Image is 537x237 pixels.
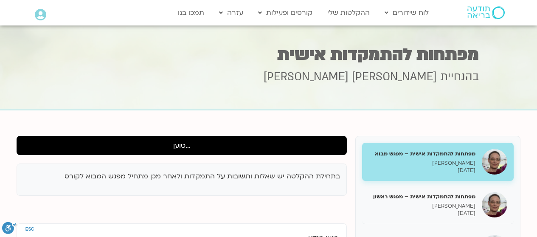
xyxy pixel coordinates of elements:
[264,69,437,85] span: [PERSON_NAME] [PERSON_NAME]
[467,6,505,19] img: תודעה בריאה
[368,167,475,174] p: [DATE]
[368,193,475,200] h5: מפתחות להתמקדות אישית – מפגש ראשון
[174,5,208,21] a: תמכו בנו
[323,5,374,21] a: ההקלטות שלי
[368,150,475,158] h5: מפתחות להתמקדות אישית – מפגש מבוא
[482,149,507,175] img: מפתחות להתמקדות אישית – מפגש מבוא
[440,69,479,85] span: בהנחיית
[254,5,317,21] a: קורסים ופעילות
[380,5,433,21] a: לוח שידורים
[368,160,475,167] p: [PERSON_NAME]
[368,203,475,210] p: [PERSON_NAME]
[23,170,340,183] p: בתחילת ההקלטה יש שאלות ותשובות על התמקדות ולאחר מכן מתחיל מפגש המבוא לקורס
[59,46,479,63] h1: מפתחות להתמקדות אישית
[215,5,247,21] a: עזרה
[482,192,507,217] img: מפתחות להתמקדות אישית – מפגש ראשון
[368,210,475,217] p: [DATE]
